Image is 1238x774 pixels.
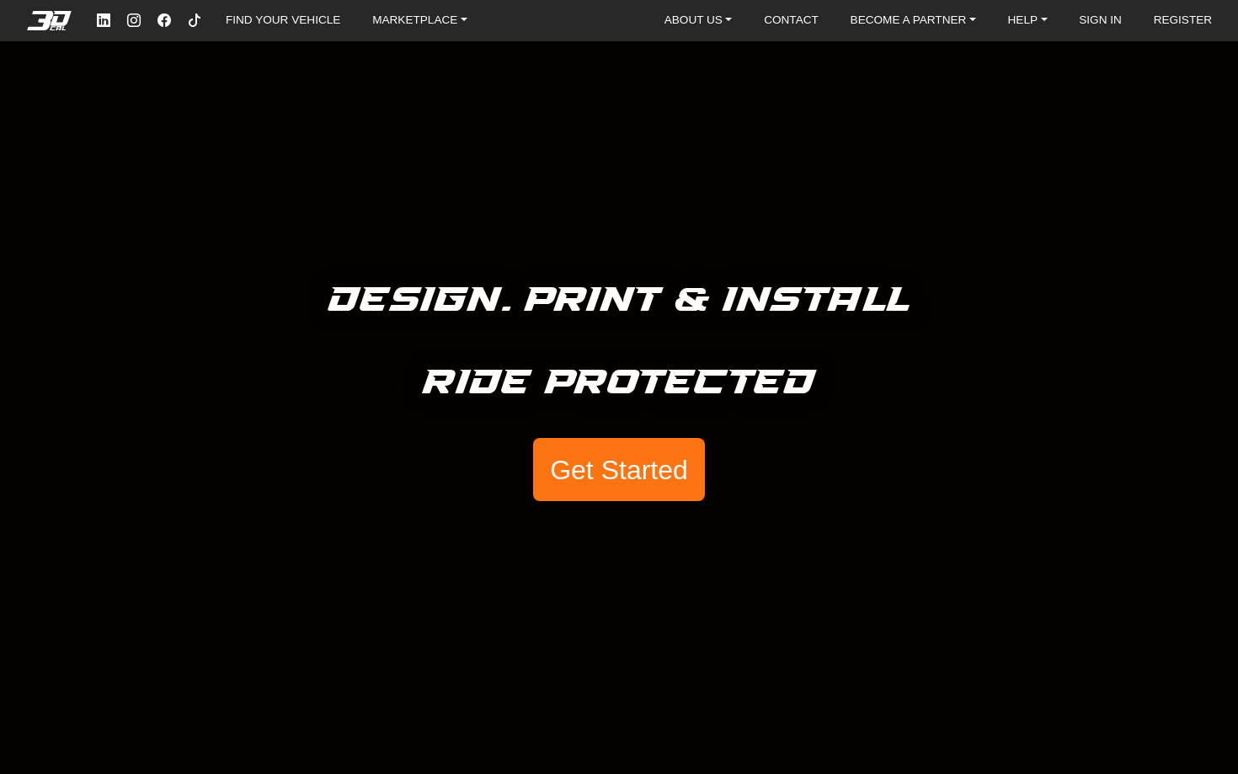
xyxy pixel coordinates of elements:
a: ABOUT US [658,8,739,34]
a: BECOME A PARTNER [844,8,983,34]
a: HELP [1001,8,1054,34]
a: REGISTER [1147,8,1219,34]
h5: Design. Print & Install [328,273,910,328]
button: Get Started [533,438,705,502]
a: MARKETPLACE [366,8,474,34]
a: CONTACT [757,8,825,34]
a: SIGN IN [1072,8,1129,34]
a: FIND YOUR VEHICLE [219,8,347,34]
h5: Ride Protected [423,355,816,411]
